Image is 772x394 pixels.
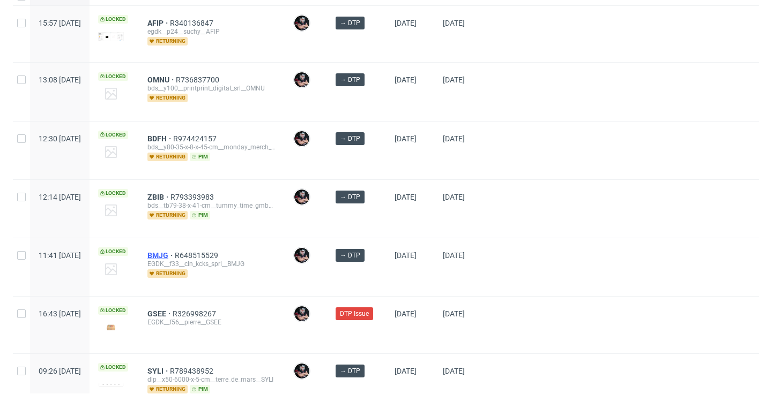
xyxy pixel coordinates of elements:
a: ZBIB [147,193,170,201]
span: → DTP [340,75,360,85]
span: returning [147,385,188,393]
span: returning [147,211,188,219]
img: Sylwia Święćkowska [294,131,309,146]
span: returning [147,269,188,278]
img: version_two_editor_design.png [98,320,124,335]
span: 15:57 [DATE] [39,19,81,27]
a: R736837700 [176,75,221,84]
a: R648515529 [175,251,220,260]
a: R789438952 [170,367,216,375]
img: Sylwia Święćkowska [294,248,309,263]
div: dlp__x50-6000-x-5-cm__terre_de_mars__SYLI [147,375,276,384]
span: 13:08 [DATE] [39,75,81,84]
span: DTP Issue [340,309,369,319]
span: [DATE] [395,19,417,27]
span: Locked [98,189,128,198]
span: pim [190,385,210,393]
span: 12:14 [DATE] [39,193,81,201]
span: → DTP [340,366,360,376]
span: 12:30 [DATE] [39,134,81,143]
span: [DATE] [443,309,465,318]
a: R326998267 [173,309,218,318]
a: R974424157 [173,134,219,143]
a: SYLI [147,367,170,375]
span: [DATE] [443,134,465,143]
a: OMNU [147,75,176,84]
img: Sylwia Święćkowska [294,16,309,31]
span: → DTP [340,18,360,28]
a: BMJG [147,251,175,260]
span: 09:26 [DATE] [39,367,81,375]
a: R340136847 [170,19,216,27]
span: → DTP [340,134,360,143]
span: Locked [98,131,128,139]
img: version_two_editor_design [98,383,124,387]
span: Locked [98,72,128,81]
span: pim [190,211,210,219]
span: pim [190,153,210,161]
div: EGDK__f33__cln_kcks_sprl__BMJG [147,260,276,268]
div: egdk__p24__suchy__AFIP [147,27,276,36]
span: [DATE] [443,193,465,201]
span: Locked [98,247,128,256]
span: [DATE] [395,134,417,143]
span: [DATE] [443,367,465,375]
img: Sylwia Święćkowska [294,306,309,321]
span: Locked [98,15,128,24]
span: 16:43 [DATE] [39,309,81,318]
span: [DATE] [395,193,417,201]
span: returning [147,94,188,102]
img: version_two_editor_data [98,32,124,41]
a: R793393983 [170,193,216,201]
div: bds__y80-35-x-8-x-45-cm__monday_merch__BDFH [147,143,276,151]
a: BDFH [147,134,173,143]
img: Sylwia Święćkowska [294,190,309,204]
span: Locked [98,306,128,315]
span: [DATE] [443,19,465,27]
div: bds__y100__printprint_digital_srl__OMNU [147,84,276,93]
span: Locked [98,363,128,372]
img: Sylwia Święćkowska [294,72,309,87]
span: [DATE] [443,75,465,84]
img: Sylwia Święćkowska [294,363,309,378]
a: GSEE [147,309,173,318]
span: [DATE] [443,251,465,260]
span: [DATE] [395,75,417,84]
span: returning [147,37,188,46]
span: [DATE] [395,251,417,260]
span: [DATE] [395,367,417,375]
div: EGDK__f56__pierre__GSEE [147,318,276,327]
a: AFIP [147,19,170,27]
span: → DTP [340,192,360,202]
span: [DATE] [395,309,417,318]
span: → DTP [340,251,360,260]
span: 11:41 [DATE] [39,251,81,260]
div: bds__tb79-38-x-41-cm__tummy_time_gmbh__ZBIB [147,201,276,210]
span: returning [147,153,188,161]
